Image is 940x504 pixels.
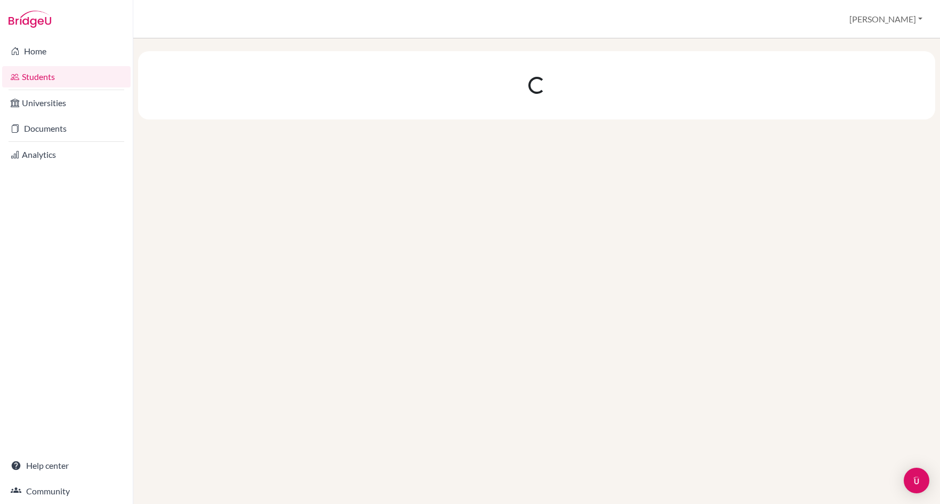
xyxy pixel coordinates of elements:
a: Home [2,41,131,62]
div: Open Intercom Messenger [904,468,929,493]
a: Community [2,481,131,502]
a: Analytics [2,144,131,165]
img: Bridge-U [9,11,51,28]
a: Universities [2,92,131,114]
button: [PERSON_NAME] [845,9,927,29]
a: Documents [2,118,131,139]
a: Students [2,66,131,87]
a: Help center [2,455,131,476]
